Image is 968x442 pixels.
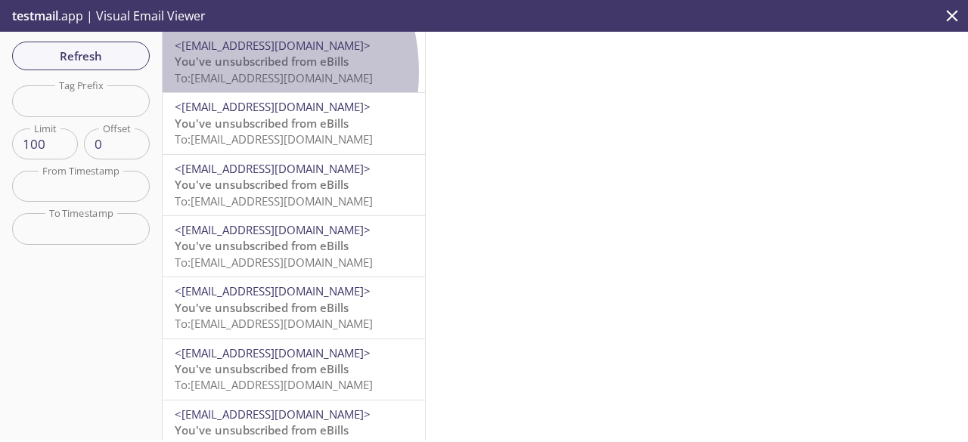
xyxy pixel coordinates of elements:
span: You've unsubscribed from eBills [175,300,349,315]
span: You've unsubscribed from eBills [175,238,349,253]
span: Refresh [24,46,138,66]
span: To: [EMAIL_ADDRESS][DOMAIN_NAME] [175,316,373,331]
div: <[EMAIL_ADDRESS][DOMAIN_NAME]>You've unsubscribed from eBillsTo:[EMAIL_ADDRESS][DOMAIN_NAME] [163,339,425,400]
span: <[EMAIL_ADDRESS][DOMAIN_NAME]> [175,161,371,176]
span: You've unsubscribed from eBills [175,177,349,192]
span: <[EMAIL_ADDRESS][DOMAIN_NAME]> [175,38,371,53]
span: To: [EMAIL_ADDRESS][DOMAIN_NAME] [175,131,373,147]
span: To: [EMAIL_ADDRESS][DOMAIN_NAME] [175,193,373,209]
span: To: [EMAIL_ADDRESS][DOMAIN_NAME] [175,377,373,392]
div: <[EMAIL_ADDRESS][DOMAIN_NAME]>You've unsubscribed from eBillsTo:[EMAIL_ADDRESS][DOMAIN_NAME] [163,216,425,277]
span: You've unsubscribed from eBills [175,361,349,376]
button: Refresh [12,42,150,70]
span: <[EMAIL_ADDRESS][DOMAIN_NAME]> [175,406,371,422]
span: <[EMAIL_ADDRESS][DOMAIN_NAME]> [175,345,371,360]
span: testmail [12,8,58,24]
span: You've unsubscribed from eBills [175,54,349,69]
span: You've unsubscribed from eBills [175,422,349,437]
div: <[EMAIL_ADDRESS][DOMAIN_NAME]>You've unsubscribed from eBillsTo:[EMAIL_ADDRESS][DOMAIN_NAME] [163,277,425,338]
span: You've unsubscribed from eBills [175,116,349,131]
span: To: [EMAIL_ADDRESS][DOMAIN_NAME] [175,255,373,270]
div: <[EMAIL_ADDRESS][DOMAIN_NAME]>You've unsubscribed from eBillsTo:[EMAIL_ADDRESS][DOMAIN_NAME] [163,155,425,215]
span: To: [EMAIL_ADDRESS][DOMAIN_NAME] [175,70,373,85]
span: <[EMAIL_ADDRESS][DOMAIN_NAME]> [175,222,371,237]
div: <[EMAIL_ADDRESS][DOMAIN_NAME]>You've unsubscribed from eBillsTo:[EMAIL_ADDRESS][DOMAIN_NAME] [163,32,425,92]
span: <[EMAIL_ADDRESS][DOMAIN_NAME]> [175,283,371,298]
div: <[EMAIL_ADDRESS][DOMAIN_NAME]>You've unsubscribed from eBillsTo:[EMAIL_ADDRESS][DOMAIN_NAME] [163,93,425,153]
span: <[EMAIL_ADDRESS][DOMAIN_NAME]> [175,99,371,114]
